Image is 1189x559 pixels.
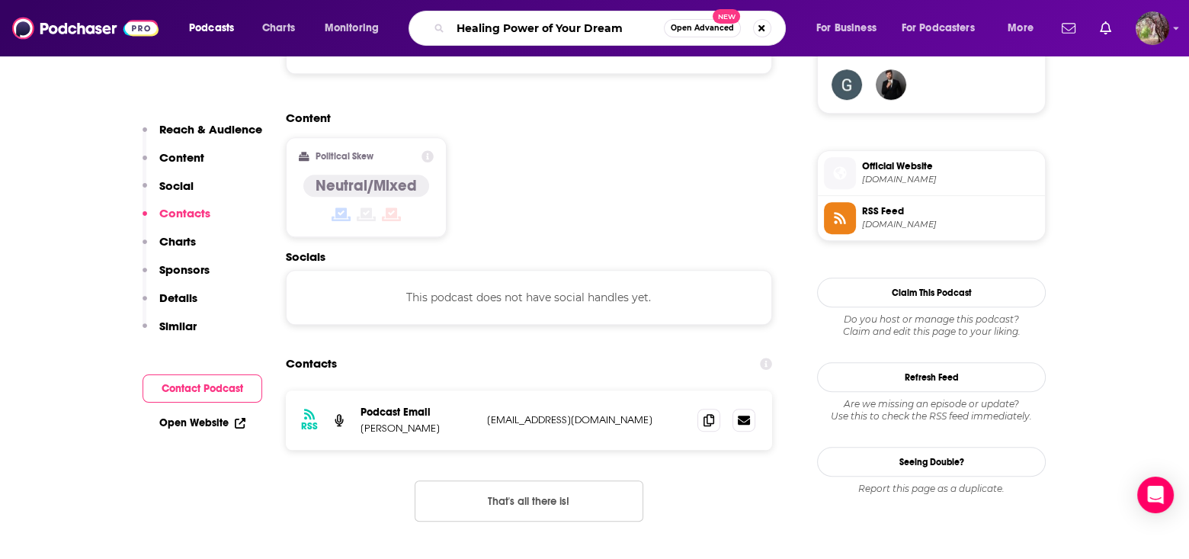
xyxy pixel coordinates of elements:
button: Contact Podcast [143,374,262,403]
button: open menu [892,16,997,40]
p: [EMAIL_ADDRESS][DOMAIN_NAME] [487,413,685,426]
img: giljanscalpello [832,69,862,100]
a: Show notifications dropdown [1056,15,1082,41]
button: open menu [314,16,399,40]
span: keet-tv.org [862,174,1039,185]
button: Refresh Feed [817,362,1046,392]
input: Search podcasts, credits, & more... [450,16,664,40]
p: Details [159,291,197,305]
h2: Socials [286,249,772,264]
button: Reach & Audience [143,122,262,150]
span: Charts [262,18,295,39]
div: Open Intercom Messenger [1137,477,1174,513]
p: Podcast Email [361,406,475,419]
button: Nothing here. [415,480,643,522]
div: Search podcasts, credits, & more... [423,11,800,46]
button: Claim This Podcast [817,278,1046,307]
a: RSS Feed[DOMAIN_NAME] [824,202,1039,234]
span: More [1008,18,1034,39]
button: open menu [997,16,1053,40]
span: For Business [816,18,877,39]
p: Contacts [159,206,210,220]
p: Social [159,178,194,193]
h2: Contacts [286,349,337,378]
span: Official Website [862,159,1039,173]
p: Reach & Audience [159,122,262,137]
img: Podchaser - Follow, Share and Rate Podcasts [12,14,159,43]
span: Monitoring [325,18,379,39]
button: open menu [806,16,896,40]
p: Charts [159,234,196,249]
button: Open AdvancedNew [664,19,741,37]
span: New [713,9,740,24]
button: Content [143,150,204,178]
a: Charts [252,16,304,40]
button: Charts [143,234,196,262]
div: Claim and edit this page to your liking. [817,313,1046,338]
a: Official Website[DOMAIN_NAME] [824,157,1039,189]
span: For Podcasters [902,18,975,39]
button: Contacts [143,206,210,234]
span: Logged in as MSanz [1136,11,1169,45]
h2: Content [286,111,760,125]
button: Similar [143,319,197,347]
button: Sponsors [143,262,210,291]
h4: Neutral/Mixed [316,176,417,195]
button: Details [143,291,197,319]
h2: Political Skew [316,151,373,162]
span: Open Advanced [671,24,734,32]
img: JohirMia [876,69,906,100]
span: anchor.fm [862,219,1039,230]
p: Content [159,150,204,165]
a: Seeing Double? [817,447,1046,477]
div: Report this page as a duplicate. [817,483,1046,495]
div: This podcast does not have social handles yet. [286,270,772,325]
p: [PERSON_NAME] [361,422,475,435]
p: Similar [159,319,197,333]
p: Sponsors [159,262,210,277]
button: Show profile menu [1136,11,1169,45]
h3: RSS [301,420,318,432]
span: RSS Feed [862,204,1039,218]
a: Open Website [159,416,245,429]
div: Are we missing an episode or update? Use this to check the RSS feed immediately. [817,398,1046,422]
span: Do you host or manage this podcast? [817,313,1046,326]
button: open menu [178,16,254,40]
span: Podcasts [189,18,234,39]
img: User Profile [1136,11,1169,45]
a: Show notifications dropdown [1094,15,1117,41]
button: Social [143,178,194,207]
